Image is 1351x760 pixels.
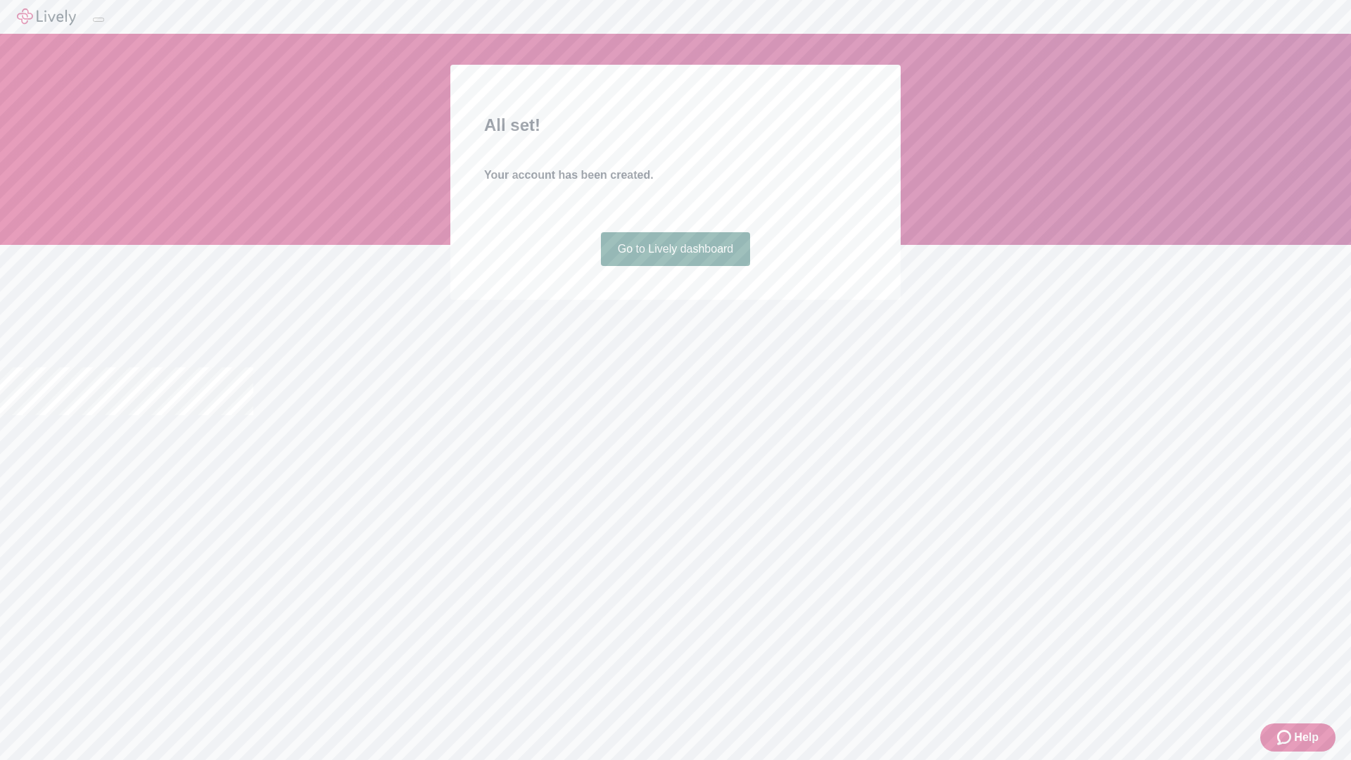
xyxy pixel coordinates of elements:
[93,18,104,22] button: Log out
[484,113,867,138] h2: All set!
[601,232,751,266] a: Go to Lively dashboard
[1277,729,1294,746] svg: Zendesk support icon
[484,167,867,184] h4: Your account has been created.
[1294,729,1319,746] span: Help
[1260,723,1336,752] button: Zendesk support iconHelp
[17,8,76,25] img: Lively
